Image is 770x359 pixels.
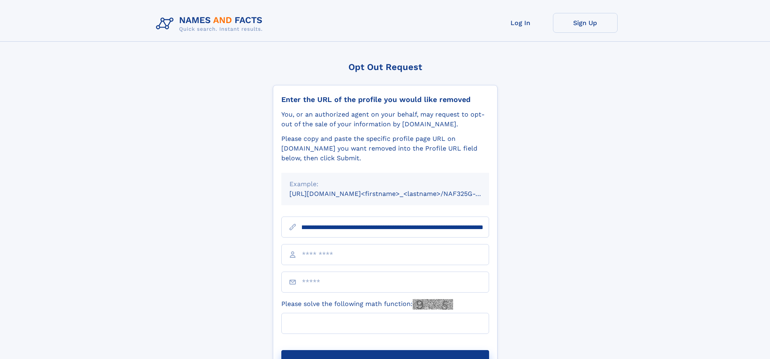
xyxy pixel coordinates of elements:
[488,13,553,33] a: Log In
[553,13,618,33] a: Sign Up
[273,62,498,72] div: Opt Out Request
[281,110,489,129] div: You, or an authorized agent on your behalf, may request to opt-out of the sale of your informatio...
[281,299,453,310] label: Please solve the following math function:
[289,190,504,198] small: [URL][DOMAIN_NAME]<firstname>_<lastname>/NAF325G-xxxxxxxx
[281,95,489,104] div: Enter the URL of the profile you would like removed
[289,179,481,189] div: Example:
[153,13,269,35] img: Logo Names and Facts
[281,134,489,163] div: Please copy and paste the specific profile page URL on [DOMAIN_NAME] you want removed into the Pr...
